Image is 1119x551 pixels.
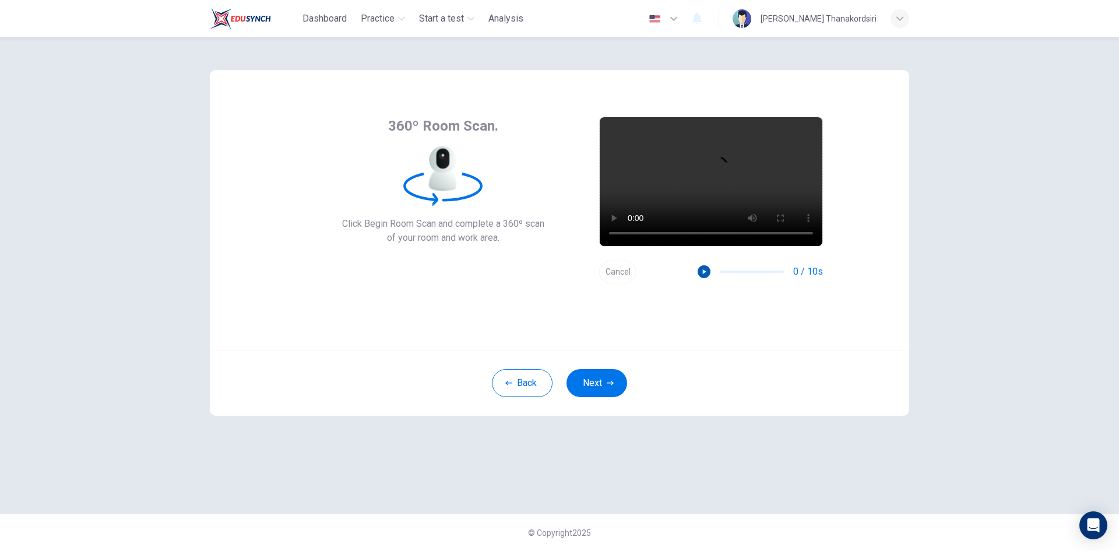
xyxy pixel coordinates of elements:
span: Dashboard [302,12,347,26]
button: Back [492,369,553,397]
span: Start a test [419,12,464,26]
div: Open Intercom Messenger [1079,511,1107,539]
div: [PERSON_NAME] Thanakordsiri [761,12,877,26]
a: Train Test logo [210,7,298,30]
span: 360º Room Scan. [388,117,498,135]
span: © Copyright 2025 [528,528,591,538]
span: Click Begin Room Scan and complete a 360º scan [342,217,544,231]
img: Train Test logo [210,7,271,30]
button: Start a test [414,8,479,29]
button: Practice [356,8,410,29]
button: Next [566,369,627,397]
span: Practice [361,12,395,26]
img: en [648,15,662,23]
span: 0 / 10s [793,265,823,279]
button: Analysis [484,8,528,29]
span: Analysis [488,12,523,26]
button: Cancel [599,261,636,283]
button: Dashboard [298,8,351,29]
img: Profile picture [733,9,751,28]
span: of your room and work area. [342,231,544,245]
